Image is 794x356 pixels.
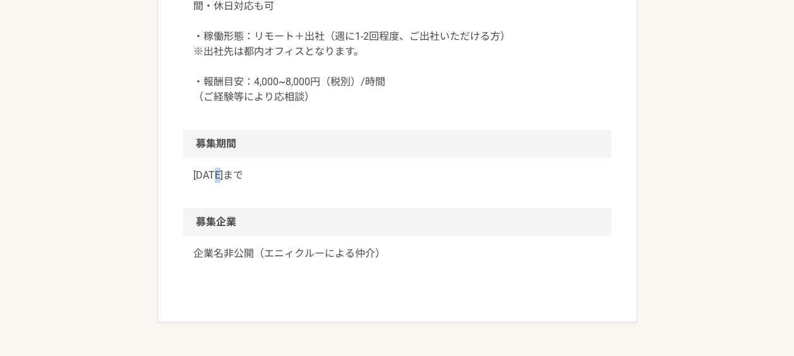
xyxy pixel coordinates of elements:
h2: 募集期間 [183,130,611,158]
a: 企業名非公開（エニィクルーによる仲介） [193,246,601,261]
h2: 募集企業 [183,208,611,236]
p: [DATE]まで [193,168,601,183]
